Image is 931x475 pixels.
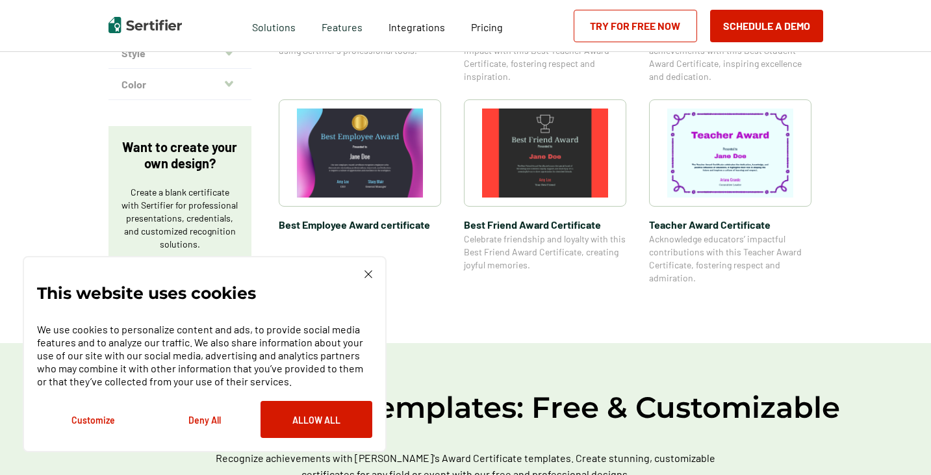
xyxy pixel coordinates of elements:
[389,18,445,34] a: Integrations
[37,287,256,300] p: This website uses cookies
[464,99,626,285] a: Best Friend Award Certificate​Best Friend Award Certificate​Celebrate friendship and loyalty with...
[464,31,626,83] span: Celebrate educators’ dedication and impact with this Best Teacher Award Certificate, fostering re...
[37,401,149,438] button: Customize
[574,10,697,42] a: Try for Free Now
[37,323,372,388] p: We use cookies to personalize content and ads, to provide social media features and to analyze ou...
[464,216,626,233] span: Best Friend Award Certificate​
[322,18,363,34] span: Features
[482,109,608,198] img: Best Friend Award Certificate​
[279,216,441,233] span: Best Employee Award certificate​
[108,38,251,69] button: Style
[252,18,296,34] span: Solutions
[464,233,626,272] span: Celebrate friendship and loyalty with this Best Friend Award Certificate, creating joyful memories.
[471,21,503,33] span: Pricing
[866,413,931,475] iframe: Chat Widget
[108,17,182,33] img: Sertifier | Digital Credentialing Platform
[261,401,372,438] button: Allow All
[121,186,238,251] p: Create a blank certificate with Sertifier for professional presentations, credentials, and custom...
[649,99,811,285] a: Teacher Award CertificateTeacher Award CertificateAcknowledge educators’ impactful contributions ...
[108,69,251,100] button: Color
[76,389,856,426] h2: Award Certificate Templates: Free & Customizable
[649,31,811,83] span: Honor outstanding academic achievements with this Best Student Award Certificate, inspiring excel...
[149,401,261,438] button: Deny All
[649,233,811,285] span: Acknowledge educators’ impactful contributions with this Teacher Award Certificate, fostering res...
[471,18,503,34] a: Pricing
[667,109,793,198] img: Teacher Award Certificate
[389,21,445,33] span: Integrations
[710,10,823,42] button: Schedule a Demo
[364,270,372,278] img: Cookie Popup Close
[297,109,423,198] img: Best Employee Award certificate​
[649,216,811,233] span: Teacher Award Certificate
[121,139,238,172] p: Want to create your own design?
[279,99,441,285] a: Best Employee Award certificate​Best Employee Award certificate​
